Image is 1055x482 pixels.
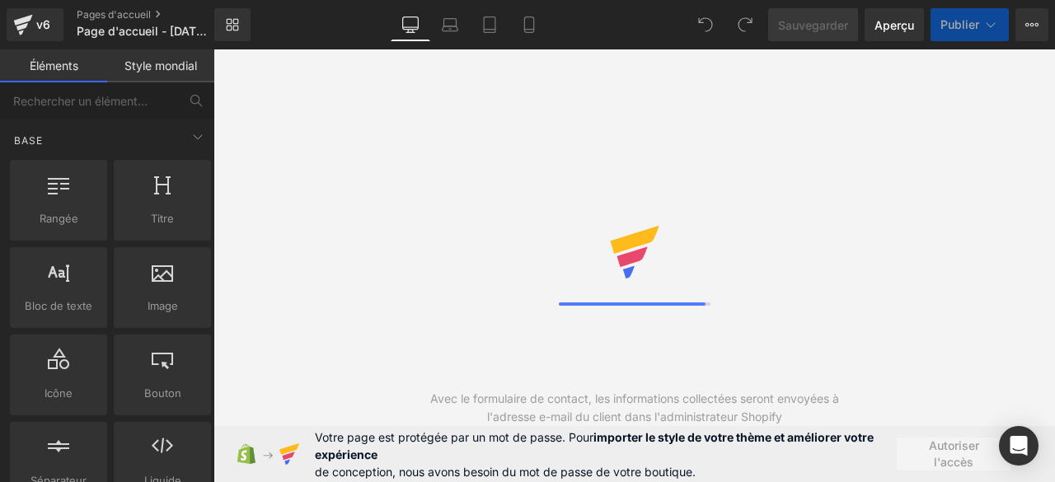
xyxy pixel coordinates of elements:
[315,465,696,479] font: de conception, nous avons besoin du mot de passe de votre boutique.
[430,8,470,41] a: Ordinateur portable
[7,8,63,41] a: v6
[940,17,979,31] font: Publier
[729,8,762,41] button: Refaire
[14,134,43,147] font: Base
[999,426,1039,466] div: Open Intercom Messenger
[315,430,593,444] font: Votre page est protégée par un mot de passe. Pour
[77,8,241,21] a: Pages d'accueil
[430,391,839,424] font: Avec le formulaire de contact, les informations collectées seront envoyées à l'adresse e-mail du ...
[148,299,178,312] font: Image
[391,8,430,41] a: Bureau
[931,8,1009,41] button: Publier
[1015,8,1048,41] button: Plus
[77,24,259,38] font: Page d'accueil - [DATE] 20:59:57
[315,430,874,461] font: importer le style de votre thème et améliorer votre expérience
[45,386,73,400] font: Icône
[470,8,509,41] a: Comprimé
[897,438,1010,470] button: Autoriser l'accès
[865,8,924,41] a: Aperçu
[689,8,722,41] button: Défaire
[874,18,914,32] font: Aperçu
[929,438,979,469] font: Autoriser l'accès
[144,386,181,400] font: Bouton
[509,8,549,41] a: Mobile
[778,18,848,32] font: Sauvegarder
[36,17,50,31] font: v6
[25,299,92,312] font: Bloc de texte
[40,212,78,225] font: Rangée
[151,212,174,225] font: Titre
[77,8,151,21] font: Pages d'accueil
[30,58,78,73] font: Éléments
[124,58,197,73] font: Style mondial
[214,8,251,41] a: Nouvelle bibliothèque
